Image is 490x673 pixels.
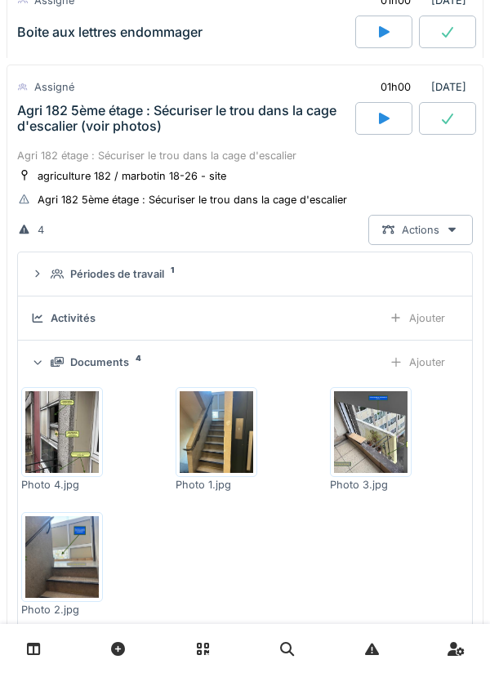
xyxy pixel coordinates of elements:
[376,303,459,333] div: Ajouter
[51,310,96,326] div: Activités
[17,103,352,134] div: Agri 182 5ème étage : Sécuriser le trou dans la cage d'escalier (voir photos)
[70,266,164,282] div: Périodes de travail
[17,148,473,163] div: Agri 182 étage : Sécuriser le trou dans la cage d'escalier
[180,391,253,473] img: gi7vy93eoh3wg9lylv7iy7va0w0o
[24,303,465,333] summary: ActivitésAjouter
[24,347,465,377] summary: Documents4Ajouter
[25,516,99,598] img: 6p0ymdgrwujuuyi2sme5k2116zsd
[17,25,203,40] div: Boite aux lettres endommager
[330,477,412,492] div: Photo 3.jpg
[34,79,74,95] div: Assigné
[38,168,226,184] div: agriculture 182 / marbotin 18-26 - site
[38,222,44,238] div: 4
[368,215,473,245] div: Actions
[367,72,473,102] div: [DATE]
[376,347,459,377] div: Ajouter
[25,391,99,473] img: wwl7lsrhf7sjpk7ypm2nh8ypiuk3
[176,477,257,492] div: Photo 1.jpg
[381,79,411,95] div: 01h00
[70,354,129,370] div: Documents
[38,192,347,207] div: Agri 182 5ème étage : Sécuriser le trou dans la cage d'escalier
[24,259,465,289] summary: Périodes de travail1
[334,391,408,473] img: pql9lci45zyfoonluij1tgqvltre
[21,477,103,492] div: Photo 4.jpg
[21,602,103,617] div: Photo 2.jpg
